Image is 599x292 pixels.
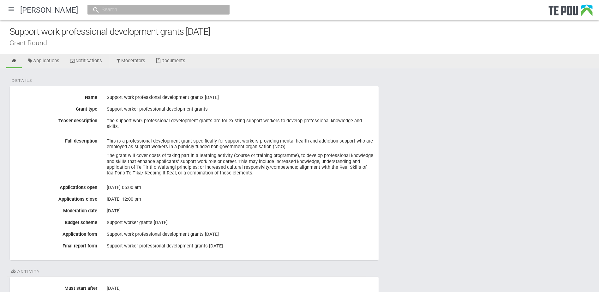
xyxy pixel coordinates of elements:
[107,229,374,240] div: Support work professional development grants [DATE]
[107,241,374,252] div: Support worker professional development grants [DATE]
[65,54,107,68] a: Notifications
[100,6,211,13] input: Search
[10,217,102,225] label: Budget scheme
[10,92,102,100] label: Name
[11,269,40,274] span: Activity
[10,116,102,124] label: Teaser description
[10,283,102,291] label: Must start after
[10,229,102,237] label: Application form
[10,194,102,202] label: Applications close
[22,54,64,68] a: Applications
[11,78,32,83] span: Details
[107,206,374,216] div: [DATE]
[10,182,102,190] label: Applications open
[107,153,374,176] p: The grant will cover costs of taking part in a learning activity (course or training programme), ...
[9,25,599,39] div: Support work professional development grants [DATE]
[111,54,150,68] a: Moderators
[10,136,102,144] label: Full description
[107,92,374,103] div: Support work professional development grants [DATE]
[10,104,102,112] label: Grant type
[9,40,599,46] div: Grant Round
[107,217,374,228] div: Support worker grants [DATE]
[107,194,374,205] div: [DATE] 12:00 pm
[107,138,374,150] p: This is a professional development grant specifically for support workers providing mental health...
[107,118,374,130] p: The support work professional development grants are for existing support workers to develop prof...
[151,54,190,68] a: Documents
[10,206,102,214] label: Moderation date
[107,104,374,115] div: Support worker professional development grants
[10,241,102,249] label: Final report form
[107,182,374,193] div: [DATE] 06:00 am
